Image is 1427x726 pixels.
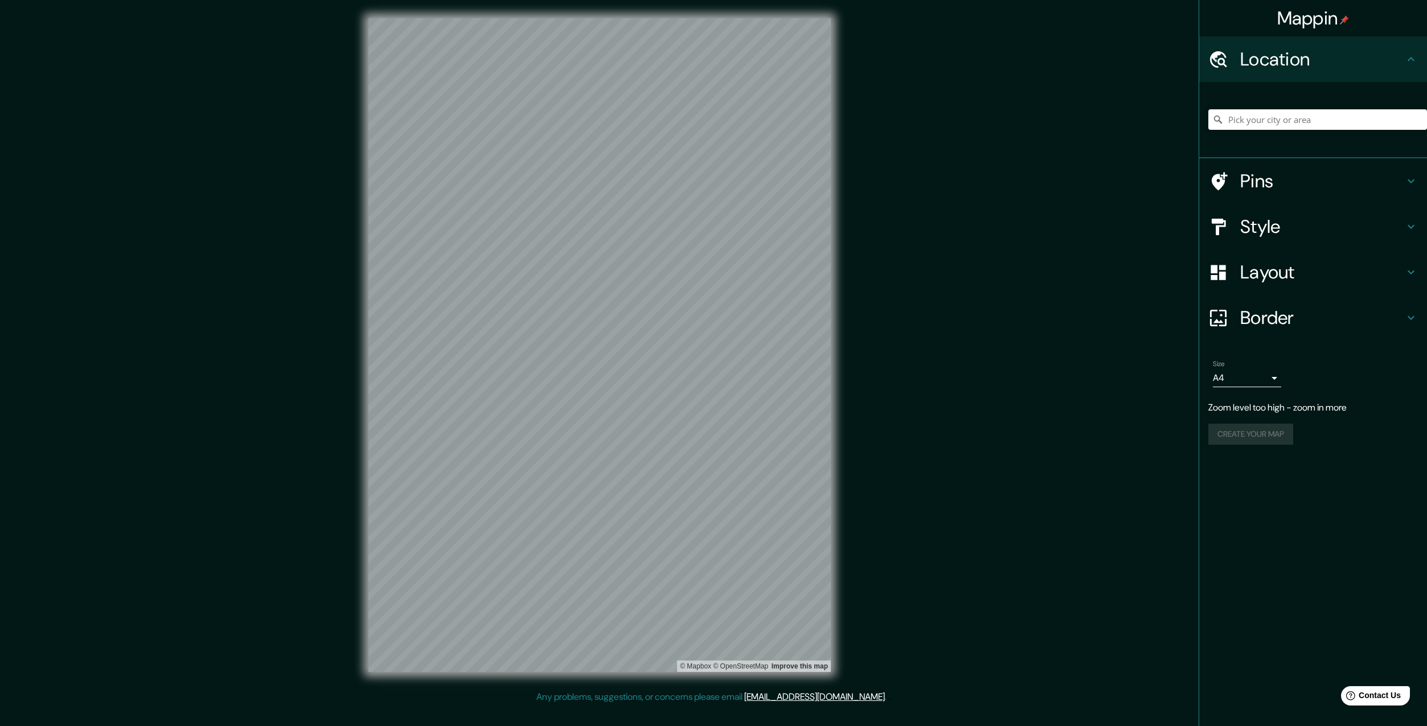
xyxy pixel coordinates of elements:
[887,690,888,704] div: .
[1199,249,1427,295] div: Layout
[1240,261,1404,284] h4: Layout
[888,690,891,704] div: .
[1326,682,1414,713] iframe: Help widget launcher
[1199,204,1427,249] div: Style
[1340,15,1349,24] img: pin-icon.png
[680,662,711,670] a: Mapbox
[1240,170,1404,192] h4: Pins
[1199,158,1427,204] div: Pins
[1199,36,1427,82] div: Location
[1240,48,1404,71] h4: Location
[744,691,885,703] a: [EMAIL_ADDRESS][DOMAIN_NAME]
[713,662,768,670] a: OpenStreetMap
[1208,109,1427,130] input: Pick your city or area
[1199,295,1427,341] div: Border
[1240,306,1404,329] h4: Border
[1213,369,1281,387] div: A4
[1213,359,1225,369] label: Size
[1208,401,1418,415] p: Zoom level too high - zoom in more
[1277,7,1350,30] h4: Mappin
[772,662,828,670] a: Map feedback
[1240,215,1404,238] h4: Style
[368,18,831,672] canvas: Map
[536,690,887,704] p: Any problems, suggestions, or concerns please email .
